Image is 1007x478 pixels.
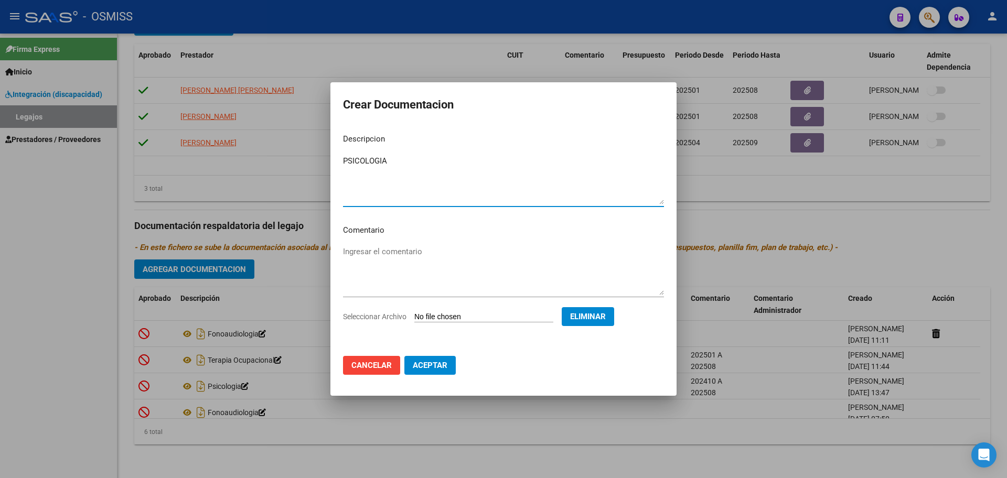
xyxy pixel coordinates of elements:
[351,361,392,370] span: Cancelar
[343,95,664,115] h2: Crear Documentacion
[404,356,456,375] button: Aceptar
[570,312,606,321] span: Eliminar
[971,442,997,468] div: Open Intercom Messenger
[343,224,664,236] p: Comentario
[413,361,447,370] span: Aceptar
[562,307,614,326] button: Eliminar
[343,356,400,375] button: Cancelar
[343,133,664,145] p: Descripcion
[343,312,406,321] span: Seleccionar Archivo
